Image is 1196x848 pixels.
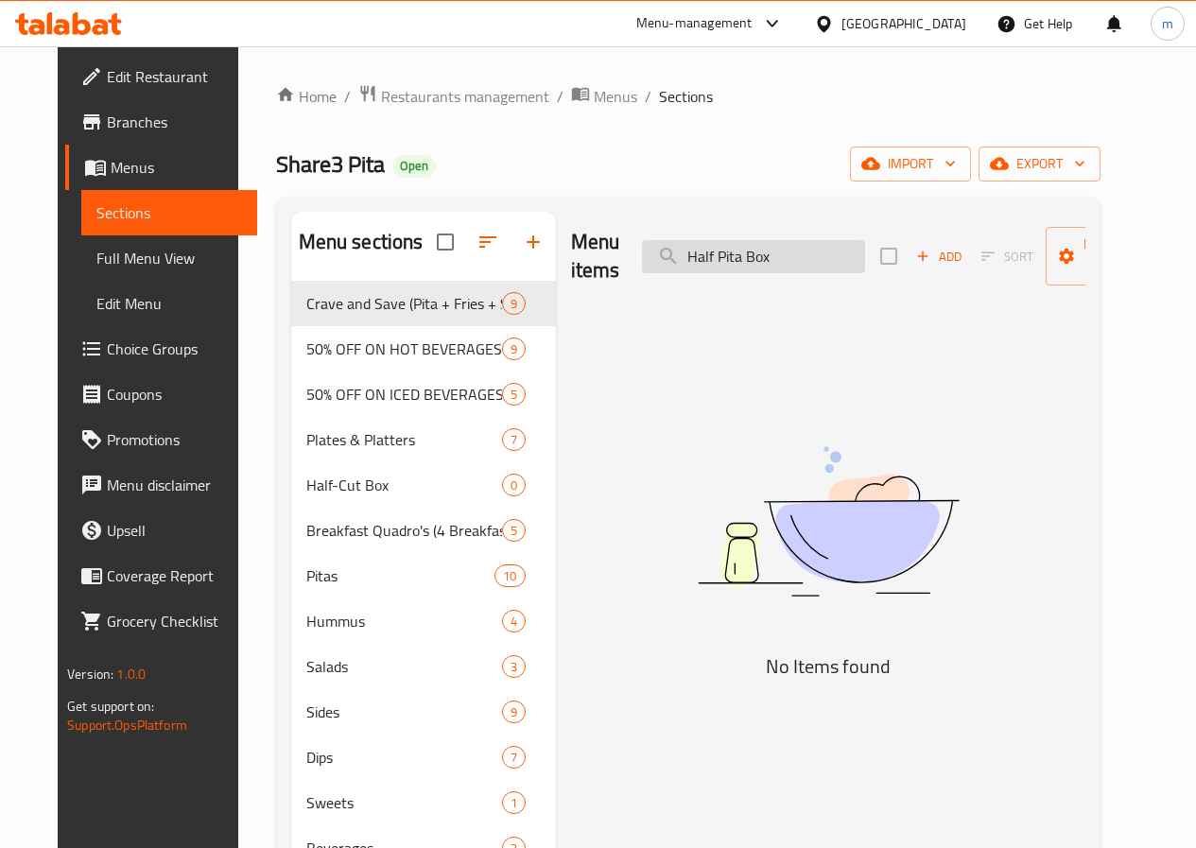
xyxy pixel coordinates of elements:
[306,337,502,360] span: 50% OFF ON HOT BEVERAGES
[276,85,337,108] a: Home
[306,383,502,406] span: 50% OFF ON ICED BEVERAGES
[636,12,753,35] div: Menu-management
[96,292,242,315] span: Edit Menu
[503,749,525,767] span: 7
[306,292,502,315] div: Crave and Save (Pita + Fries + Sauce)
[291,598,556,644] div: Hummus4
[306,564,495,587] span: Pitas
[306,791,502,814] span: Sweets
[1061,233,1157,280] span: Manage items
[979,147,1101,182] button: export
[503,703,525,721] span: 9
[116,662,146,686] span: 1.0.0
[65,145,257,190] a: Menus
[107,519,242,542] span: Upsell
[291,780,556,825] div: Sweets1
[502,655,526,678] div: items
[594,85,637,108] span: Menus
[358,84,549,109] a: Restaurants management
[969,242,1046,271] span: Select section first
[107,383,242,406] span: Coupons
[65,326,257,372] a: Choice Groups
[503,658,525,676] span: 3
[425,222,465,262] span: Select all sections
[502,746,526,769] div: items
[291,372,556,417] div: 50% OFF ON ICED BEVERAGES5
[571,84,637,109] a: Menus
[503,340,525,358] span: 9
[503,431,525,449] span: 7
[291,508,556,553] div: Breakfast Quadro's (4 Breakfast Pitas for the Price of 3)5
[67,662,113,686] span: Version:
[67,713,187,737] a: Support.OpsPlatform
[381,85,549,108] span: Restaurants management
[909,242,969,271] span: Add item
[291,689,556,735] div: Sides9
[502,791,526,814] div: items
[299,228,424,256] h2: Menu sections
[502,474,526,496] div: items
[276,143,385,185] span: Share3 Pita
[306,474,502,496] div: Half-Cut Box
[502,519,526,542] div: items
[306,428,502,451] span: Plates & Platters
[291,326,556,372] div: 50% OFF ON HOT BEVERAGES9
[503,794,525,812] span: 1
[503,613,525,631] span: 4
[306,655,502,678] span: Salads
[107,474,242,496] span: Menu disclaimer
[392,155,436,178] div: Open
[65,508,257,553] a: Upsell
[909,242,969,271] button: Add
[291,417,556,462] div: Plates & Platters7
[306,746,502,769] span: Dips
[107,610,242,632] span: Grocery Checklist
[502,337,526,360] div: items
[306,519,502,542] span: Breakfast Quadro's (4 Breakfast Pitas for the Price of 3)
[65,54,257,99] a: Edit Restaurant
[592,396,1065,647] img: dish.svg
[495,567,524,585] span: 10
[913,246,964,268] span: Add
[276,84,1101,109] nav: breadcrumb
[1162,13,1173,34] span: m
[344,85,351,108] li: /
[65,462,257,508] a: Menu disclaimer
[502,701,526,723] div: items
[107,428,242,451] span: Promotions
[659,85,713,108] span: Sections
[65,99,257,145] a: Branches
[642,240,865,273] input: search
[571,228,620,285] h2: Menu items
[494,564,525,587] div: items
[306,610,502,632] span: Hummus
[81,235,257,281] a: Full Menu View
[865,152,956,176] span: import
[503,386,525,404] span: 5
[65,553,257,598] a: Coverage Report
[65,598,257,644] a: Grocery Checklist
[107,564,242,587] span: Coverage Report
[502,383,526,406] div: items
[994,152,1085,176] span: export
[592,651,1065,682] h5: No Items found
[65,372,257,417] a: Coupons
[96,247,242,269] span: Full Menu View
[502,428,526,451] div: items
[67,694,154,718] span: Get support on:
[107,337,242,360] span: Choice Groups
[841,13,966,34] div: [GEOGRAPHIC_DATA]
[557,85,563,108] li: /
[850,147,971,182] button: import
[306,701,502,723] span: Sides
[392,158,436,174] span: Open
[1046,227,1172,286] button: Manage items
